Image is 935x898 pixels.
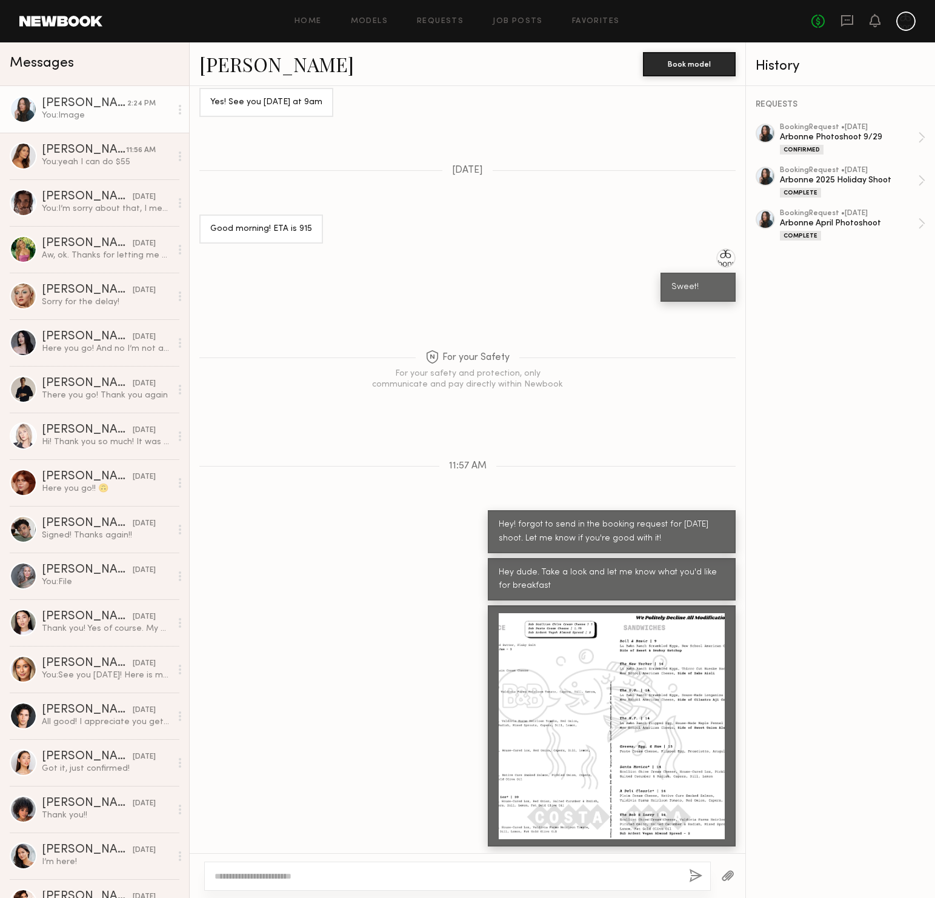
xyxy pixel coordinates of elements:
[671,281,725,294] div: Sweet!
[449,461,487,471] span: 11:57 AM
[756,59,925,73] div: History
[756,101,925,109] div: REQUESTS
[133,611,156,623] div: [DATE]
[42,564,133,576] div: [PERSON_NAME]
[133,425,156,436] div: [DATE]
[780,210,925,241] a: bookingRequest •[DATE]Arbonne April PhotoshootComplete
[133,565,156,576] div: [DATE]
[42,203,171,215] div: You: I’m sorry about that, I meant to hit release. Thank you so much though.
[42,856,171,868] div: I’m here!
[780,188,821,198] div: Complete
[42,144,126,156] div: [PERSON_NAME]
[133,238,156,250] div: [DATE]
[780,218,918,229] div: Arbonne April Photoshoot
[133,845,156,856] div: [DATE]
[780,210,918,218] div: booking Request • [DATE]
[42,471,133,483] div: [PERSON_NAME]
[42,716,171,728] div: All good! I appreciate you getting back to me. Have a great shoot!
[42,331,133,343] div: [PERSON_NAME]
[210,96,322,110] div: Yes! See you [DATE] at 9am
[42,576,171,588] div: You: File
[780,231,821,241] div: Complete
[126,145,156,156] div: 11:56 AM
[210,222,312,236] div: Good morning! ETA is 915
[417,18,464,25] a: Requests
[42,751,133,763] div: [PERSON_NAME]
[133,518,156,530] div: [DATE]
[42,763,171,774] div: Got it, just confirmed!
[42,110,171,121] div: You: Image
[133,751,156,763] div: [DATE]
[133,331,156,343] div: [DATE]
[133,471,156,483] div: [DATE]
[42,810,171,821] div: Thank you!!
[42,530,171,541] div: Signed! Thanks again!!
[499,518,725,546] div: Hey! forgot to send in the booking request for [DATE] shoot. Let me know if you're good with it!
[133,378,156,390] div: [DATE]
[42,844,133,856] div: [PERSON_NAME]
[42,611,133,623] div: [PERSON_NAME]
[42,657,133,670] div: [PERSON_NAME]
[133,798,156,810] div: [DATE]
[133,285,156,296] div: [DATE]
[42,390,171,401] div: There you go! Thank you again
[133,705,156,716] div: [DATE]
[452,165,483,176] span: [DATE]
[42,250,171,261] div: Aw, ok. Thanks for letting me know
[42,98,127,110] div: [PERSON_NAME]
[42,238,133,250] div: [PERSON_NAME]
[780,124,925,155] a: bookingRequest •[DATE]Arbonne Photoshoot 9/29Confirmed
[780,145,824,155] div: Confirmed
[42,517,133,530] div: [PERSON_NAME]
[42,483,171,494] div: Here you go!! 🙃
[780,167,918,175] div: booking Request • [DATE]
[780,124,918,131] div: booking Request • [DATE]
[127,98,156,110] div: 2:24 PM
[371,368,565,390] div: For your safety and protection, only communicate and pay directly within Newbook
[780,175,918,186] div: Arbonne 2025 Holiday Shoot
[643,52,736,76] button: Book model
[643,58,736,68] a: Book model
[42,670,171,681] div: You: See you [DATE]! Here is my cell: [PHONE_NUMBER]
[294,18,322,25] a: Home
[42,284,133,296] div: [PERSON_NAME]
[42,623,171,634] div: Thank you! Yes of course. My email: [EMAIL_ADDRESS][DOMAIN_NAME]
[133,191,156,203] div: [DATE]
[42,436,171,448] div: Hi! Thank you so much! It was great working with you guys as well.
[42,296,171,308] div: Sorry for the delay!
[42,156,171,168] div: You: yeah I can do $55
[780,167,925,198] a: bookingRequest •[DATE]Arbonne 2025 Holiday ShootComplete
[42,797,133,810] div: [PERSON_NAME]
[42,191,133,203] div: [PERSON_NAME]
[780,131,918,143] div: Arbonne Photoshoot 9/29
[42,704,133,716] div: [PERSON_NAME]
[133,658,156,670] div: [DATE]
[10,56,74,70] span: Messages
[425,350,510,365] span: For your Safety
[351,18,388,25] a: Models
[493,18,543,25] a: Job Posts
[42,343,171,354] div: Here you go! And no I’m not able to adjust on my end
[42,377,133,390] div: [PERSON_NAME]
[42,424,133,436] div: [PERSON_NAME]
[499,566,725,594] div: Hey dude. Take a look and let me know what you'd like for breakfast
[199,51,354,77] a: [PERSON_NAME]
[572,18,620,25] a: Favorites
